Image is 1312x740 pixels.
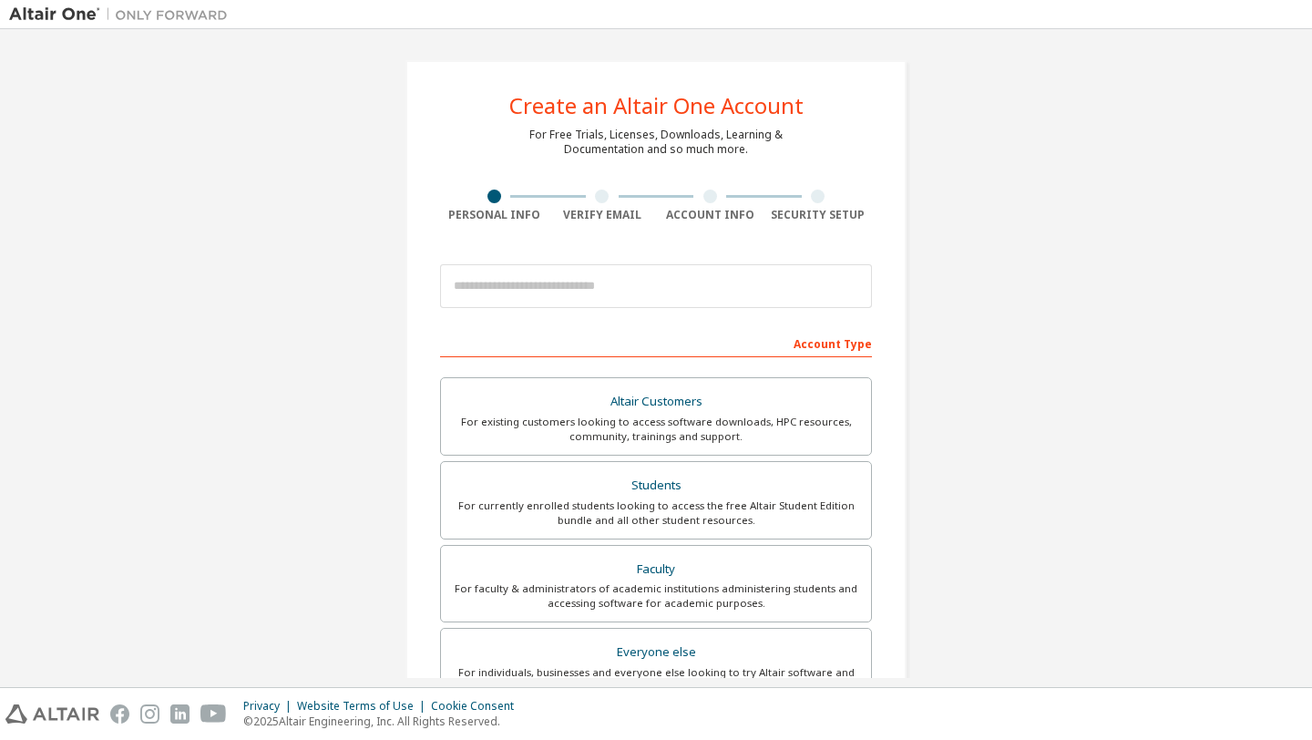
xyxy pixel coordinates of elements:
[764,208,873,222] div: Security Setup
[440,328,872,357] div: Account Type
[243,699,297,714] div: Privacy
[529,128,783,157] div: For Free Trials, Licenses, Downloads, Learning & Documentation and so much more.
[440,208,548,222] div: Personal Info
[452,498,860,528] div: For currently enrolled students looking to access the free Altair Student Edition bundle and all ...
[452,473,860,498] div: Students
[452,389,860,415] div: Altair Customers
[656,208,764,222] div: Account Info
[200,704,227,724] img: youtube.svg
[452,665,860,694] div: For individuals, businesses and everyone else looking to try Altair software and explore our prod...
[509,95,804,117] div: Create an Altair One Account
[431,699,525,714] div: Cookie Consent
[297,699,431,714] div: Website Terms of Use
[243,714,525,729] p: © 2025 Altair Engineering, Inc. All Rights Reserved.
[140,704,159,724] img: instagram.svg
[110,704,129,724] img: facebook.svg
[452,581,860,611] div: For faculty & administrators of academic institutions administering students and accessing softwa...
[5,704,99,724] img: altair_logo.svg
[452,640,860,665] div: Everyone else
[9,5,237,24] img: Altair One
[452,557,860,582] div: Faculty
[452,415,860,444] div: For existing customers looking to access software downloads, HPC resources, community, trainings ...
[548,208,657,222] div: Verify Email
[170,704,190,724] img: linkedin.svg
